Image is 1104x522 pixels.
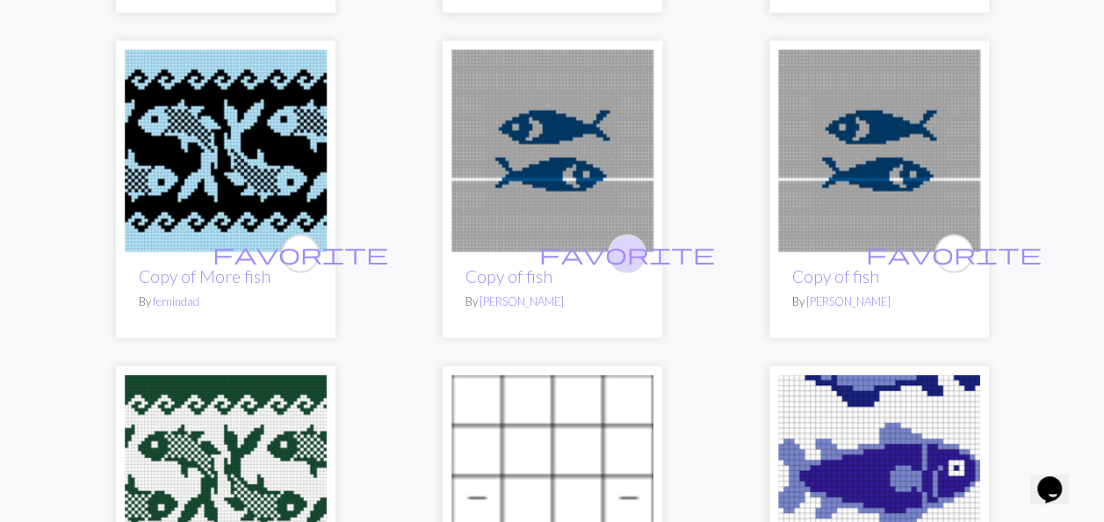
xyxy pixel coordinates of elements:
img: More fish [125,50,327,252]
button: favourite [608,235,646,273]
a: Copy of fish [792,266,879,286]
img: fish [778,50,980,252]
span: favorite [866,240,1042,267]
p: By [792,294,966,310]
button: favourite [281,235,320,273]
p: By [465,294,639,310]
a: fish [778,141,980,157]
p: By [139,294,313,310]
a: fish [451,141,653,157]
img: fish [451,50,653,252]
button: favourite [934,235,973,273]
a: Fish scale [451,466,653,482]
span: favorite [213,240,388,267]
iframe: chat widget [1030,452,1086,504]
a: More fish [125,466,327,482]
a: More fish [125,141,327,157]
a: [PERSON_NAME] [480,294,564,308]
a: Copy of More fish [139,266,271,286]
a: fernindad [153,294,199,308]
a: Copy of fish [465,266,552,286]
span: favorite [539,240,715,267]
i: favourite [866,236,1042,272]
a: Fish colourwork [778,466,980,482]
i: favourite [539,236,715,272]
i: favourite [213,236,388,272]
a: [PERSON_NAME] [806,294,891,308]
